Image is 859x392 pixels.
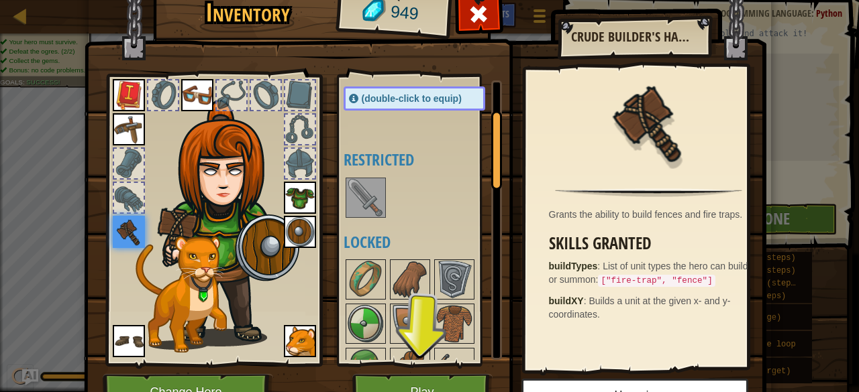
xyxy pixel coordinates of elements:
[549,296,731,320] span: Builds a unit at the given x- and y-coordinates.
[362,93,462,104] span: (double-click to equip)
[549,208,756,221] div: Grants the ability to build fences and fire traps.
[284,216,316,248] img: portrait.png
[347,179,385,216] img: portrait.png
[136,236,227,352] img: cougar-paper-dolls.png
[347,349,385,387] img: portrait.png
[113,216,145,248] img: portrait.png
[156,100,301,346] img: female.png
[347,305,385,342] img: portrait.png
[347,261,385,298] img: portrait.png
[549,296,584,306] strong: buildXY
[555,188,742,197] img: hr.png
[391,261,429,298] img: portrait.png
[113,79,145,111] img: portrait.png
[344,233,512,251] h4: Locked
[598,275,715,287] code: ["fire-trap", "fence"]
[284,182,316,214] img: portrait.png
[549,235,756,253] h3: Skills Granted
[436,349,473,387] img: portrait.png
[284,325,316,357] img: portrait.png
[391,305,429,342] img: portrait.png
[597,261,603,271] span: :
[549,261,598,271] strong: buildTypes
[436,305,473,342] img: portrait.png
[344,151,512,168] h4: Restricted
[605,78,693,166] img: portrait.png
[571,29,697,44] h2: Crude Builder's Hammer
[113,325,145,357] img: portrait.png
[436,261,473,298] img: portrait.png
[181,79,213,111] img: portrait.png
[113,113,145,145] img: portrait.png
[584,296,589,306] span: :
[391,349,429,387] img: portrait.png
[549,261,748,285] span: List of unit types the hero can build or summon:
